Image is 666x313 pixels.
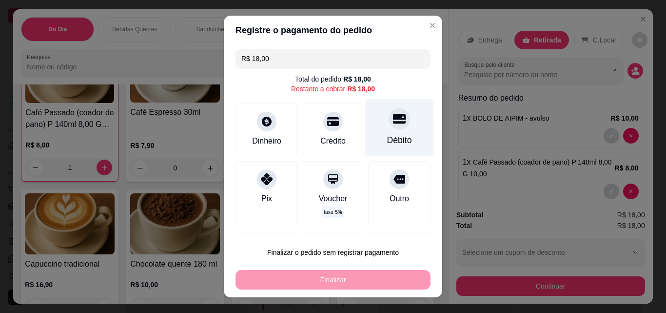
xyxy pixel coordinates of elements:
[224,16,442,45] header: Registre o pagamento do pedido
[319,193,348,205] div: Voucher
[295,74,371,84] div: Total do pedido
[241,49,425,68] input: Ex.: hambúrguer de cordeiro
[387,134,412,146] div: Débito
[343,74,371,84] div: R$ 18,00
[347,84,375,94] div: R$ 18,00
[324,209,342,216] p: taxa
[235,243,431,262] button: Finalizar o pedido sem registrar pagamento
[261,193,272,205] div: Pix
[320,135,346,147] div: Crédito
[390,193,409,205] div: Outro
[335,209,342,216] span: 5 %
[291,84,375,94] div: Restante a cobrar
[252,135,281,147] div: Dinheiro
[425,18,440,33] button: Close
